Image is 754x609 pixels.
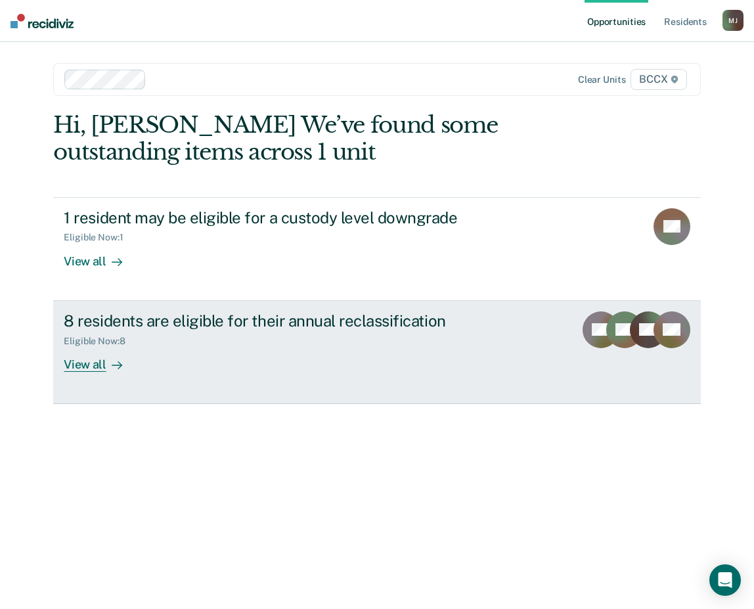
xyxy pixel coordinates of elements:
[722,10,743,31] button: MJ
[709,564,741,596] div: Open Intercom Messenger
[631,69,686,90] span: BCCX
[53,112,571,166] div: Hi, [PERSON_NAME] We’ve found some outstanding items across 1 unit
[64,243,137,269] div: View all
[722,10,743,31] div: M J
[64,311,525,330] div: 8 residents are eligible for their annual reclassification
[64,346,137,372] div: View all
[53,197,700,301] a: 1 resident may be eligible for a custody level downgradeEligible Now:1View all
[64,208,525,227] div: 1 resident may be eligible for a custody level downgrade
[64,232,133,243] div: Eligible Now : 1
[578,74,626,85] div: Clear units
[53,301,700,404] a: 8 residents are eligible for their annual reclassificationEligible Now:8View all
[64,336,135,347] div: Eligible Now : 8
[11,14,74,28] img: Recidiviz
